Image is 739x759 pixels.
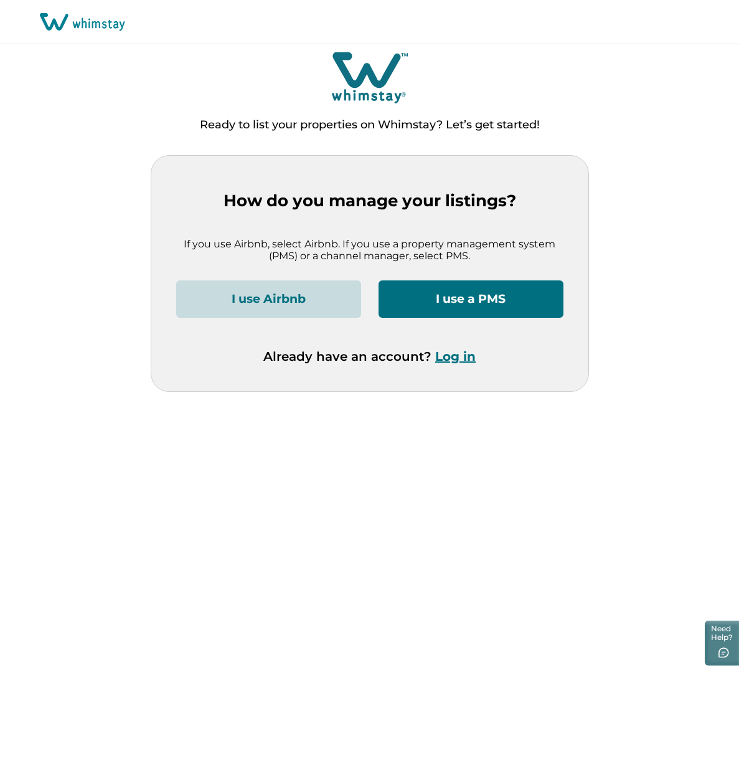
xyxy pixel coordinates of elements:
[176,280,361,318] button: I use Airbnb
[435,349,476,364] button: Log in
[263,349,476,364] p: Already have an account?
[176,238,563,262] p: If you use Airbnb, select Airbnb. If you use a property management system (PMS) or a channel mana...
[176,191,563,211] p: How do you manage your listings?
[379,280,563,318] button: I use a PMS
[200,119,540,131] p: Ready to list your properties on Whimstay? Let’s get started!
